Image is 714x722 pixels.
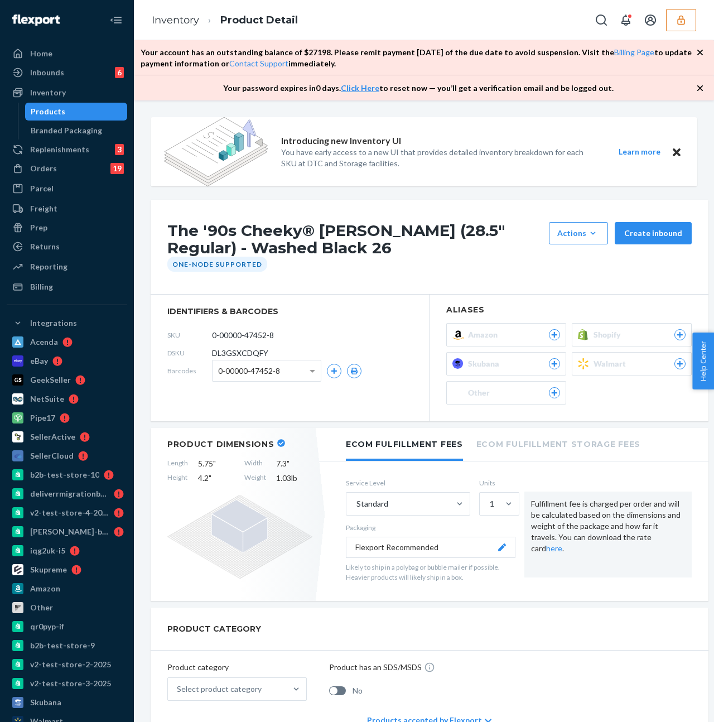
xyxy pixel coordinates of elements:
button: Flexport Recommended [346,537,515,558]
div: Products [31,106,65,117]
div: Other [30,602,53,613]
span: 1.03 lb [276,473,312,484]
button: Open notifications [615,9,637,31]
p: Product has an SDS/MSDS [329,662,422,673]
span: Barcodes [167,366,212,376]
span: " [287,459,290,468]
div: Replenishments [30,144,89,155]
span: Other [468,387,494,398]
a: Inbounds6 [7,64,127,81]
span: 0-00000-47452-8 [218,362,280,381]
div: One-Node Supported [167,257,267,272]
div: Fulfillment fee is charged per order and will be calculated based on the dimensions and weight of... [524,492,692,577]
div: Skubana [30,697,61,708]
div: 6 [115,67,124,78]
a: Billing [7,278,127,296]
div: b2b-test-store-9 [30,640,95,651]
label: Units [479,478,515,488]
div: Home [30,48,52,59]
span: Shopify [594,329,625,340]
span: 5.75 [198,458,234,469]
a: deliverrmigrationbasictest [7,485,127,503]
div: [PERSON_NAME]-b2b-test-store-2 [30,526,109,537]
p: Your password expires in 0 days . to reset now — you’ll get a verification email and be logged out. [223,83,614,94]
h2: PRODUCT CATEGORY [167,619,261,639]
span: Length [167,458,188,469]
div: Acenda [30,336,58,348]
div: iqg2uk-i5 [30,545,65,556]
a: Other [7,599,127,617]
div: qr0pyp-if [30,621,64,632]
div: GeekSeller [30,374,71,386]
span: Skubana [468,358,504,369]
a: Returns [7,238,127,256]
button: Walmart [572,352,692,376]
div: Returns [30,241,60,252]
button: Actions [549,222,608,244]
a: b2b-test-store-9 [7,637,127,654]
div: Inventory [30,87,66,98]
img: new-reports-banner-icon.82668bd98b6a51aee86340f2a7b77ae3.png [164,117,268,186]
span: " [209,473,211,483]
a: Home [7,45,127,62]
span: " [213,459,216,468]
a: Reporting [7,258,127,276]
a: Freight [7,200,127,218]
div: Freight [30,203,57,214]
a: SellerCloud [7,447,127,465]
ol: breadcrumbs [143,4,307,37]
a: Inventory [152,14,199,26]
div: SellerActive [30,431,75,442]
a: Skubana [7,694,127,711]
div: Amazon [30,583,60,594]
button: Shopify [572,323,692,346]
a: qr0pyp-if [7,618,127,636]
div: Orders [30,163,57,174]
div: b2b-test-store-10 [30,469,99,480]
div: Actions [557,228,600,239]
a: v2-test-store-4-2025 [7,504,127,522]
span: SKU [167,330,212,340]
div: Standard [356,498,388,509]
div: Branded Packaging [31,125,102,136]
a: Skupreme [7,561,127,579]
a: Inventory [7,84,127,102]
span: Height [167,473,188,484]
button: Integrations [7,314,127,332]
a: v2-test-store-3-2025 [7,675,127,692]
span: DL3GSXCDQFY [212,348,268,359]
span: Walmart [594,358,630,369]
a: NetSuite [7,390,127,408]
div: 1 [490,498,494,509]
a: eBay [7,352,127,370]
span: 4.2 [198,473,234,484]
div: Parcel [30,183,54,194]
p: Introducing new Inventory UI [281,134,401,147]
span: DSKU [167,348,212,358]
div: Prep [30,222,47,233]
p: Your account has an outstanding balance of $ 27198 . Please remit payment [DATE] of the due date ... [141,47,696,69]
input: 1 [489,498,490,509]
div: eBay [30,355,48,367]
a: Product Detail [220,14,298,26]
div: Reporting [30,261,67,272]
p: You have early access to a new UI that provides detailed inventory breakdown for each SKU at DTC ... [281,147,598,169]
div: NetSuite [30,393,64,405]
a: [PERSON_NAME]-b2b-test-store-2 [7,523,127,541]
button: Other [446,381,566,405]
a: b2b-test-store-10 [7,466,127,484]
li: Ecom Fulfillment Fees [346,428,463,461]
div: deliverrmigrationbasictest [30,488,109,499]
a: Amazon [7,580,127,598]
a: Branded Packaging [25,122,128,139]
button: Close [669,145,684,159]
span: Amazon [468,329,502,340]
span: 7.3 [276,458,312,469]
button: Open Search Box [590,9,612,31]
button: Open account menu [639,9,662,31]
div: 19 [110,163,124,174]
span: identifiers & barcodes [167,306,412,317]
a: iqg2uk-i5 [7,542,127,560]
button: Amazon [446,323,566,346]
a: Acenda [7,333,127,351]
